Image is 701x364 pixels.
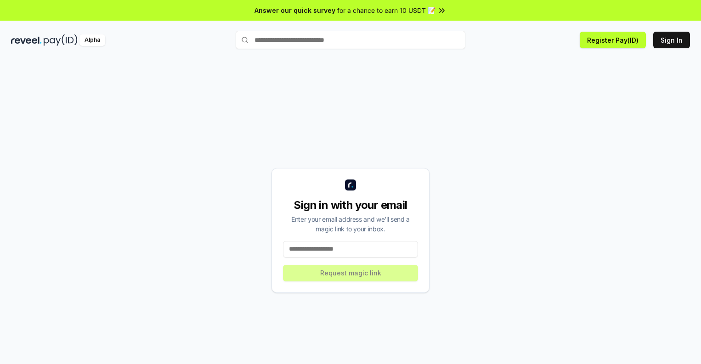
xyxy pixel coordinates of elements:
img: logo_small [345,179,356,190]
img: reveel_dark [11,34,42,46]
button: Sign In [653,32,690,48]
span: Answer our quick survey [254,6,335,15]
button: Register Pay(ID) [580,32,646,48]
div: Enter your email address and we’ll send a magic link to your inbox. [283,214,418,234]
div: Alpha [79,34,105,46]
img: pay_id [44,34,78,46]
div: Sign in with your email [283,198,418,213]
span: for a chance to earn 10 USDT 📝 [337,6,435,15]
